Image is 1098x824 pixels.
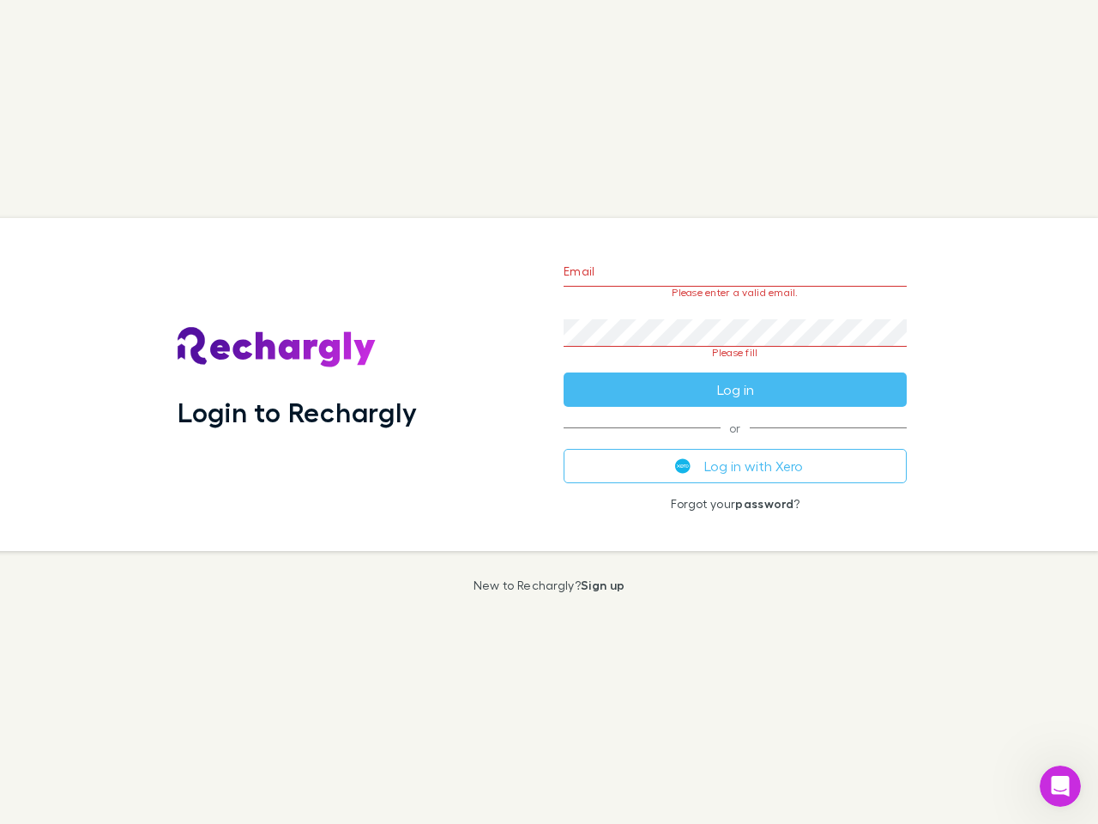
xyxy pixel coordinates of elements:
[564,449,907,483] button: Log in with Xero
[735,496,793,511] a: password
[474,579,625,592] p: New to Rechargly?
[564,287,907,299] p: Please enter a valid email.
[178,396,417,428] h1: Login to Rechargly
[564,497,907,511] p: Forgot your ?
[564,373,907,407] button: Log in
[564,427,907,428] span: or
[581,578,624,592] a: Sign up
[1040,766,1081,807] iframe: Intercom live chat
[178,327,377,368] img: Rechargly's Logo
[675,458,691,474] img: Xero's logo
[564,347,907,359] p: Please fill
